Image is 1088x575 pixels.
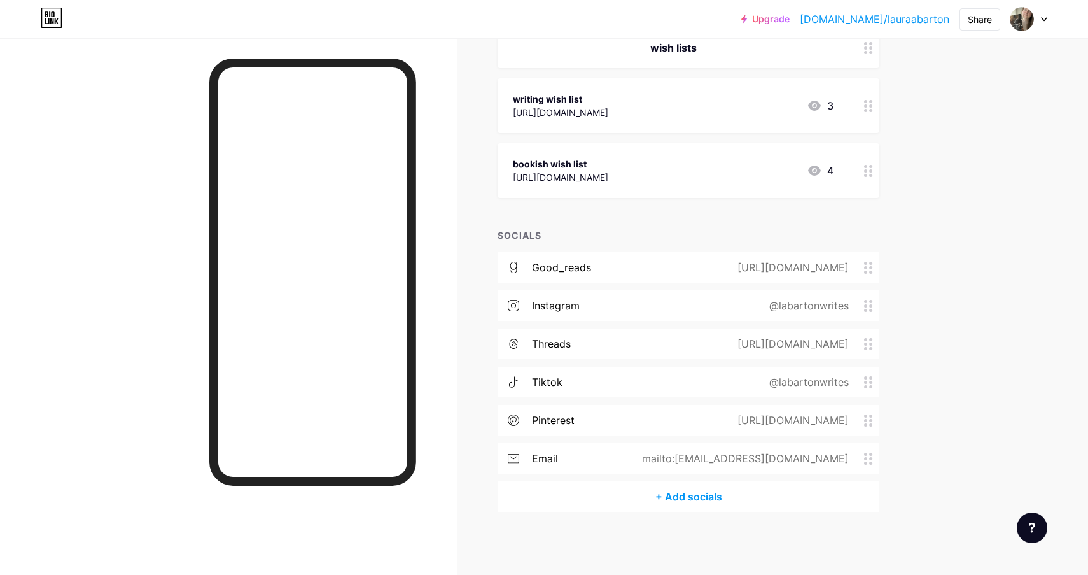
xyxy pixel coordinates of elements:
div: mailto:[EMAIL_ADDRESS][DOMAIN_NAME] [622,451,864,466]
div: [URL][DOMAIN_NAME] [717,336,864,351]
div: @labartonwrites [749,298,864,313]
div: 4 [807,163,833,178]
div: [URL][DOMAIN_NAME] [717,413,864,428]
img: lauraabarton [1010,7,1034,31]
div: instagram [532,298,580,313]
div: [URL][DOMAIN_NAME] [717,260,864,275]
a: [DOMAIN_NAME]/lauraabarton [800,11,949,27]
div: [URL][DOMAIN_NAME] [513,106,608,119]
div: threads [532,336,571,351]
div: @labartonwrites [749,374,864,390]
div: email [532,451,558,466]
div: [URL][DOMAIN_NAME] [513,171,608,184]
div: pinterest [532,413,575,428]
div: + Add socials [498,481,879,512]
div: Share [968,13,992,26]
div: writing wish list [513,92,608,106]
div: tiktok [532,374,562,390]
div: good_reads [532,260,591,275]
div: wish lists [513,40,833,55]
a: Upgrade [741,14,790,24]
div: SOCIALS [498,229,879,242]
div: 3 [807,98,833,113]
div: bookish wish list [513,157,608,171]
